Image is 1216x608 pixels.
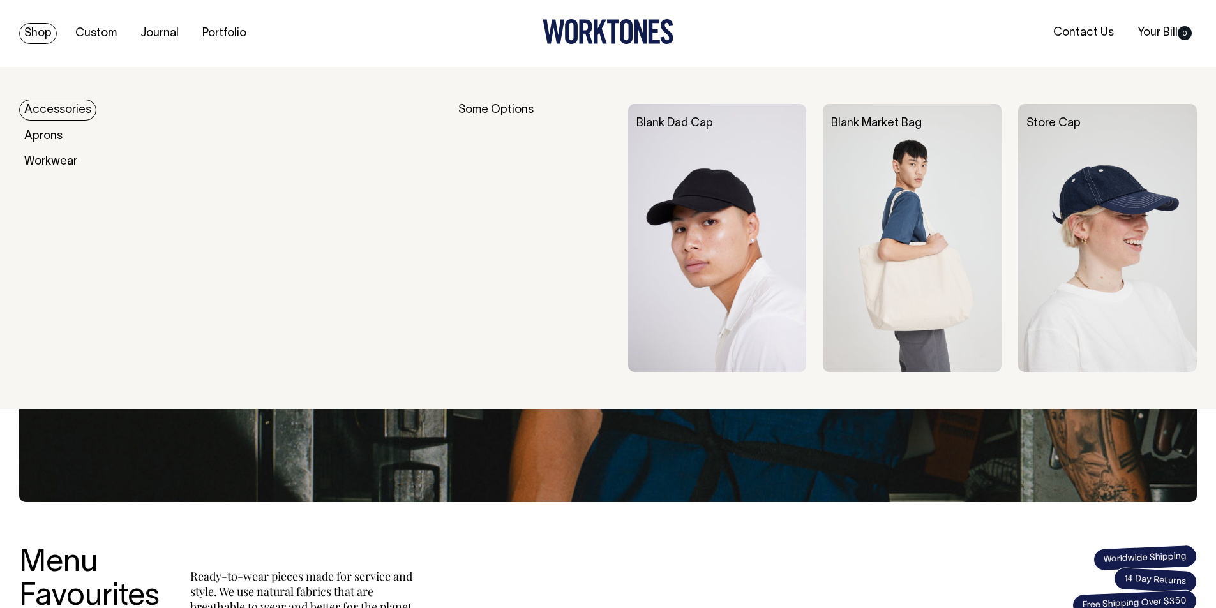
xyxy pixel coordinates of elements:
a: Shop [19,23,57,44]
img: Blank Market Bag [823,104,1002,372]
a: Accessories [19,100,96,121]
a: Journal [135,23,184,44]
img: Store Cap [1018,104,1197,372]
a: Custom [70,23,122,44]
div: Some Options [458,104,612,372]
a: Blank Market Bag [831,118,922,129]
span: Worldwide Shipping [1093,544,1197,571]
a: Workwear [19,151,82,172]
a: Store Cap [1026,118,1081,129]
a: Aprons [19,126,68,147]
a: Contact Us [1048,22,1119,43]
span: 14 Day Returns [1113,567,1197,594]
a: Blank Dad Cap [636,118,713,129]
img: Blank Dad Cap [628,104,807,372]
a: Your Bill0 [1132,22,1197,43]
span: 0 [1178,26,1192,40]
a: Portfolio [197,23,251,44]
